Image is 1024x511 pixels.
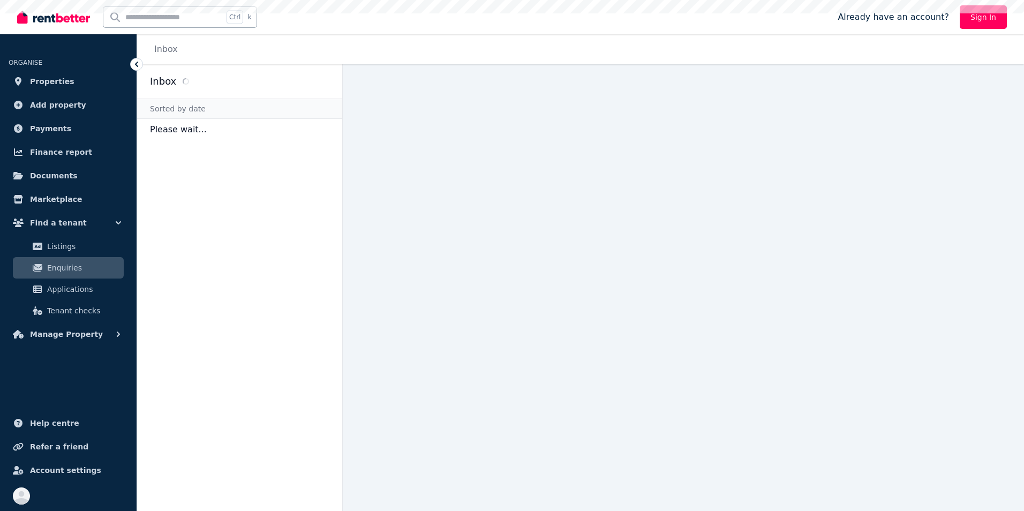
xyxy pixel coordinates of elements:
span: Ctrl [227,10,243,24]
button: Manage Property [9,324,128,345]
p: Please wait... [137,119,342,140]
span: Tenant checks [47,304,119,317]
span: Documents [30,169,78,182]
span: Refer a friend [30,440,88,453]
span: Find a tenant [30,216,87,229]
span: Manage Property [30,328,103,341]
a: Payments [9,118,128,139]
span: Add property [30,99,86,111]
a: Account settings [9,460,128,481]
a: Finance report [9,141,128,163]
a: Help centre [9,412,128,434]
span: Listings [47,240,119,253]
span: ORGANISE [9,59,42,66]
a: Tenant checks [13,300,124,321]
span: Already have an account? [838,11,949,24]
span: Enquiries [47,261,119,274]
a: Applications [13,279,124,300]
span: Payments [30,122,71,135]
div: Sorted by date [137,99,342,119]
span: Help centre [30,417,79,430]
nav: Breadcrumb [137,34,191,64]
a: Sign In [960,5,1007,29]
a: Add property [9,94,128,116]
span: Properties [30,75,74,88]
span: k [247,13,251,21]
img: RentBetter [17,9,90,25]
h2: Inbox [150,74,176,89]
a: Refer a friend [9,436,128,457]
a: Documents [9,165,128,186]
span: Account settings [30,464,101,477]
a: Marketplace [9,189,128,210]
button: Find a tenant [9,212,128,234]
a: Enquiries [13,257,124,279]
span: Applications [47,283,119,296]
span: Marketplace [30,193,82,206]
a: Properties [9,71,128,92]
a: Inbox [154,44,178,54]
span: Finance report [30,146,92,159]
a: Listings [13,236,124,257]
